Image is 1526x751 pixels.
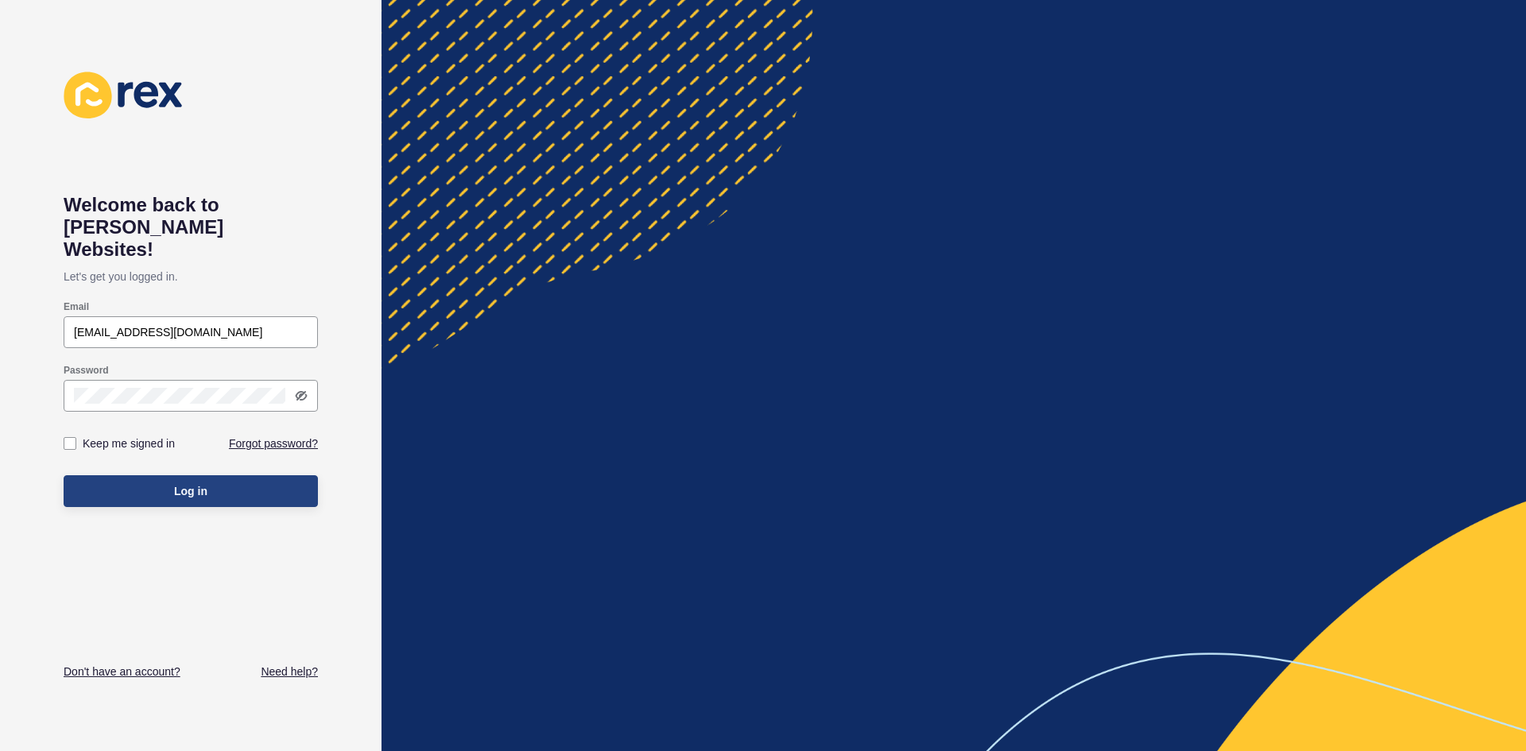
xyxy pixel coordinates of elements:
label: Keep me signed in [83,436,175,451]
a: Don't have an account? [64,664,180,679]
label: Email [64,300,89,313]
input: e.g. name@company.com [74,324,308,340]
a: Need help? [261,664,318,679]
h1: Welcome back to [PERSON_NAME] Websites! [64,194,318,261]
button: Log in [64,475,318,507]
a: Forgot password? [229,436,318,451]
p: Let's get you logged in. [64,261,318,292]
span: Log in [174,483,207,499]
label: Password [64,364,109,377]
